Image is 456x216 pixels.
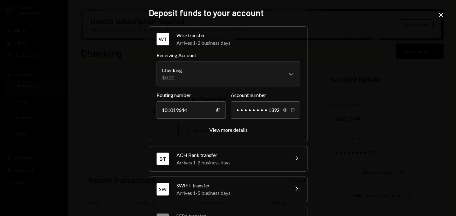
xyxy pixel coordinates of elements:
div: Arrives 1-2 business days [176,159,285,166]
button: SWSWIFT transferArrives 1-5 business days [149,177,308,202]
div: BT [157,153,169,165]
div: Arrives 1-2 business days [176,39,300,47]
div: • • • • • • • • 1392 [231,101,300,119]
label: Receiving Account [157,52,300,59]
button: Receiving Account [157,62,300,86]
button: View more details [209,127,248,133]
h2: Deposit funds to your account [149,7,307,19]
label: Routing number [157,91,226,99]
div: Arrives 1-5 business days [176,189,285,197]
div: 101019644 [157,101,226,119]
div: WT [157,33,169,45]
label: Account number [231,91,300,99]
div: ACH Bank transfer [176,151,285,159]
div: Wire transfer [176,32,300,39]
div: SWIFT transfer [176,182,285,189]
div: WTWire transferArrives 1-2 business days [157,52,300,133]
button: WTWire transferArrives 1-2 business days [149,27,308,52]
button: BTACH Bank transferArrives 1-2 business days [149,146,308,171]
div: SW [157,183,169,195]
